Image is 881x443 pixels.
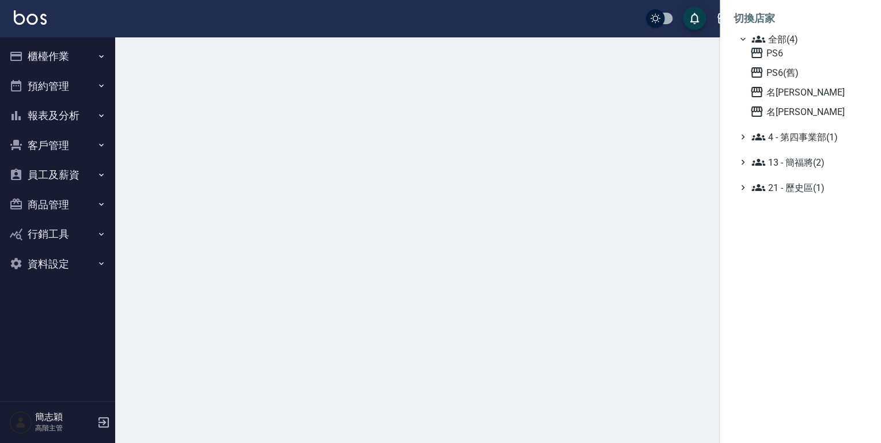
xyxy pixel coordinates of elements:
span: PS6 [750,46,863,60]
span: 21 - 歷史區(1) [751,181,863,194]
span: 4 - 第四事業部(1) [751,130,863,144]
span: 名[PERSON_NAME] [750,105,863,119]
li: 切換店家 [734,5,867,32]
span: PS6(舊) [750,66,863,79]
span: 名[PERSON_NAME] [750,85,863,99]
span: 全部(4) [751,32,863,46]
span: 13 - 簡福將(2) [751,155,863,169]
